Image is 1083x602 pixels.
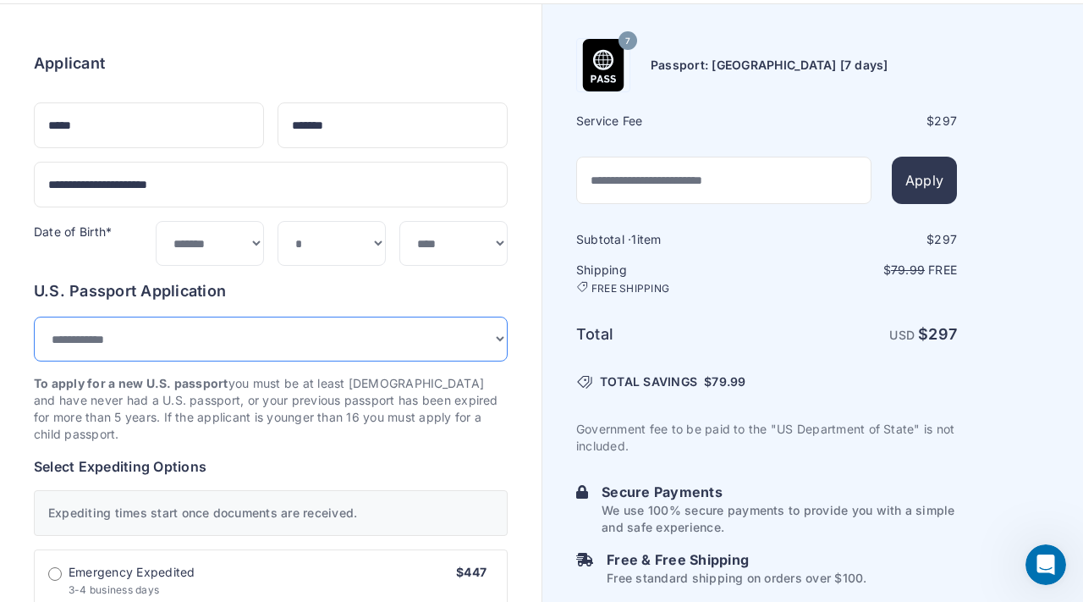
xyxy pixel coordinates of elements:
span: 3-4 business days [69,583,159,596]
span: 79.99 [712,374,745,389]
h6: Applicant [34,52,105,75]
p: you must be at least [DEMOGRAPHIC_DATA] and have never had a U.S. passport, or your previous pass... [34,375,508,443]
strong: To apply for a new U.S. passport [34,376,228,390]
span: FREE SHIPPING [591,282,669,295]
span: 7 [625,30,630,52]
h6: Service Fee [576,113,765,130]
span: 79.99 [891,262,925,277]
span: $447 [456,565,487,579]
span: $ [704,373,745,390]
span: 297 [928,325,957,343]
h6: U.S. Passport Application [34,279,508,303]
p: Government fee to be paid to the "US Department of State" is not included. [576,421,957,455]
span: Free [928,262,957,277]
span: 297 [934,232,957,246]
span: Emergency Expedited [69,564,195,581]
span: 1 [631,232,636,246]
label: Date of Birth* [34,224,112,239]
img: Product Name [577,39,629,91]
p: Free standard shipping on orders over $100. [607,570,866,587]
p: $ [768,262,957,279]
span: TOTAL SAVINGS [600,373,697,390]
h6: Passport: [GEOGRAPHIC_DATA] [7 days] [651,57,888,74]
div: $ [768,231,957,248]
p: We use 100% secure payments to provide you with a simple and safe experience. [602,502,957,536]
strong: $ [918,325,957,343]
h6: Subtotal · item [576,231,765,248]
div: $ [768,113,957,130]
h6: Total [576,323,765,346]
span: 297 [934,113,957,128]
h6: Select Expediting Options [34,456,508,477]
button: Apply [892,157,957,204]
h6: Secure Payments [602,482,957,502]
h6: Free & Free Shipping [607,550,866,570]
h6: Shipping [576,262,765,295]
div: Expediting times start once documents are received. [34,490,508,536]
span: USD [889,328,915,342]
